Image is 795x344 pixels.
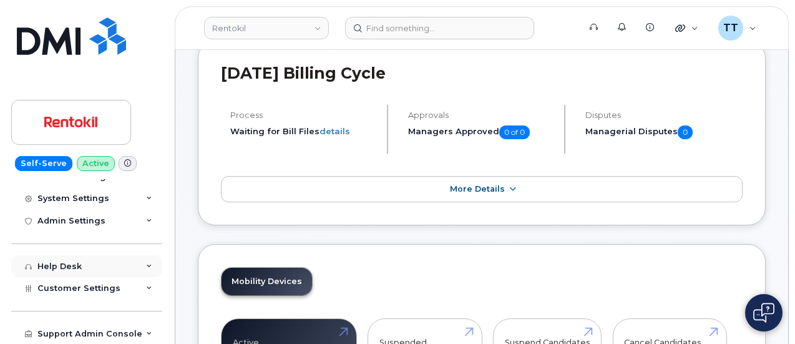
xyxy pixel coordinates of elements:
a: Rentokil [204,17,329,39]
img: Open chat [753,303,774,323]
span: 0 [678,125,693,139]
input: Find something... [345,17,534,39]
h5: Managers Approved [408,125,554,139]
li: Waiting for Bill Files [230,125,376,137]
h4: Disputes [585,111,743,120]
a: details [319,126,350,136]
h4: Approvals [408,111,554,120]
span: TT [723,21,738,36]
span: 0 of 0 [499,125,530,139]
span: More Details [450,184,505,194]
h2: [DATE] Billing Cycle [221,64,743,82]
div: Quicklinks [666,16,707,41]
div: Travis Tedesco [710,16,765,41]
h4: Process [230,111,376,120]
a: Mobility Devices [222,268,312,295]
h5: Managerial Disputes [585,125,743,139]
